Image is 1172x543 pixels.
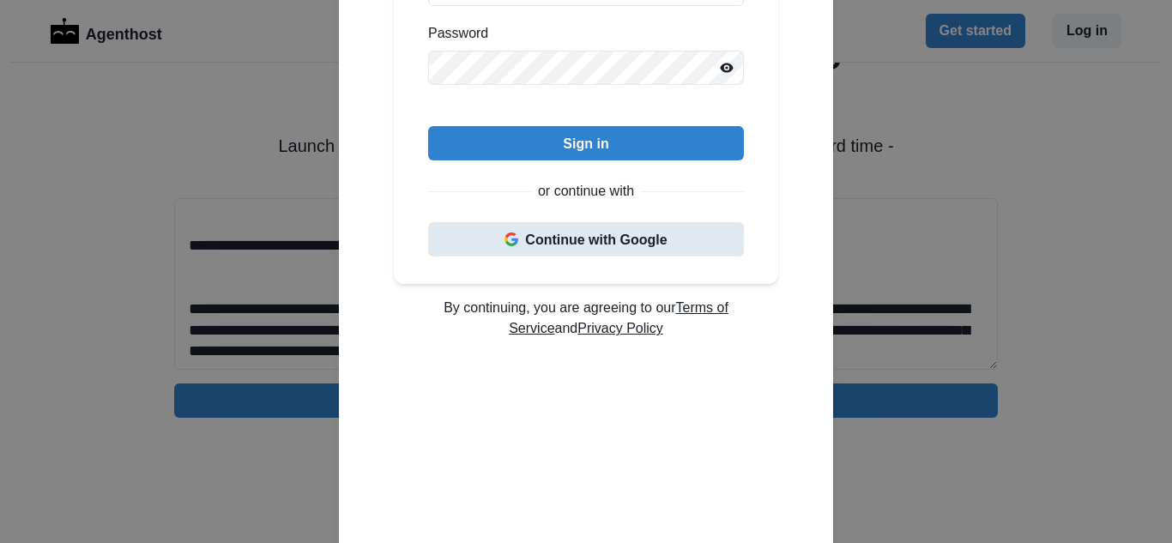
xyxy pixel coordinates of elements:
[577,321,663,335] a: Privacy Policy
[428,23,734,44] label: Password
[394,298,778,339] p: By continuing, you are agreeing to our and
[428,126,744,160] button: Sign in
[509,300,728,335] a: Terms of Service
[538,181,634,202] p: or continue with
[710,51,744,85] button: Reveal password
[428,222,744,256] button: Continue with Google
